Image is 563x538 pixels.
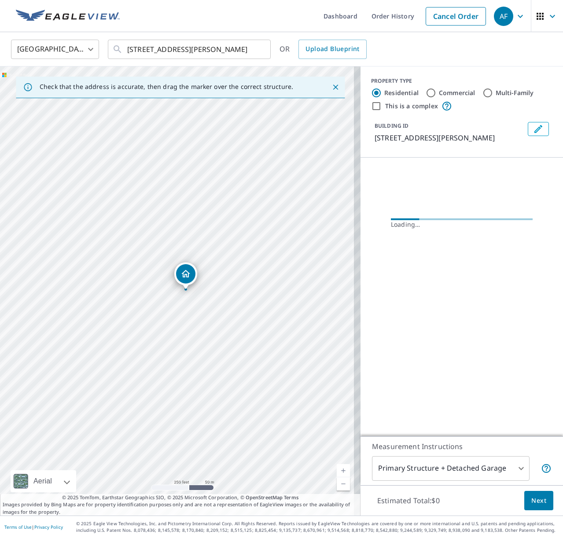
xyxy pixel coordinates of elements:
[337,477,350,490] a: Current Level 17, Zoom Out
[541,463,552,474] span: Your report will include the primary structure and a detached garage if one exists.
[31,470,55,492] div: Aerial
[370,491,447,510] p: Estimated Total: $0
[305,44,359,55] span: Upload Blueprint
[426,7,486,26] a: Cancel Order
[127,37,253,62] input: Search by address or latitude-longitude
[384,88,419,97] label: Residential
[280,40,367,59] div: OR
[531,495,546,506] span: Next
[11,470,76,492] div: Aerial
[4,524,63,530] p: |
[76,520,559,534] p: © 2025 Eagle View Technologies, Inc. and Pictometry International Corp. All Rights Reserved. Repo...
[439,88,475,97] label: Commercial
[371,77,552,85] div: PROPERTY TYPE
[330,81,341,93] button: Close
[496,88,534,97] label: Multi-Family
[298,40,366,59] a: Upload Blueprint
[372,456,530,481] div: Primary Structure + Detached Garage
[375,122,408,129] p: BUILDING ID
[494,7,513,26] div: AF
[284,494,298,501] a: Terms
[391,220,533,229] div: Loading…
[16,10,120,23] img: EV Logo
[246,494,283,501] a: OpenStreetMap
[372,441,552,452] p: Measurement Instructions
[528,122,549,136] button: Edit building 1
[385,102,438,111] label: This is a complex
[40,83,293,91] p: Check that the address is accurate, then drag the marker over the correct structure.
[4,524,32,530] a: Terms of Use
[11,37,99,62] div: [GEOGRAPHIC_DATA]
[62,494,298,501] span: © 2025 TomTom, Earthstar Geographics SIO, © 2025 Microsoft Corporation, ©
[174,262,197,290] div: Dropped pin, building 1, Residential property, 7861 Huber Rd Hicksville, OH 43526
[524,491,553,511] button: Next
[375,133,524,143] p: [STREET_ADDRESS][PERSON_NAME]
[337,464,350,477] a: Current Level 17, Zoom In
[34,524,63,530] a: Privacy Policy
